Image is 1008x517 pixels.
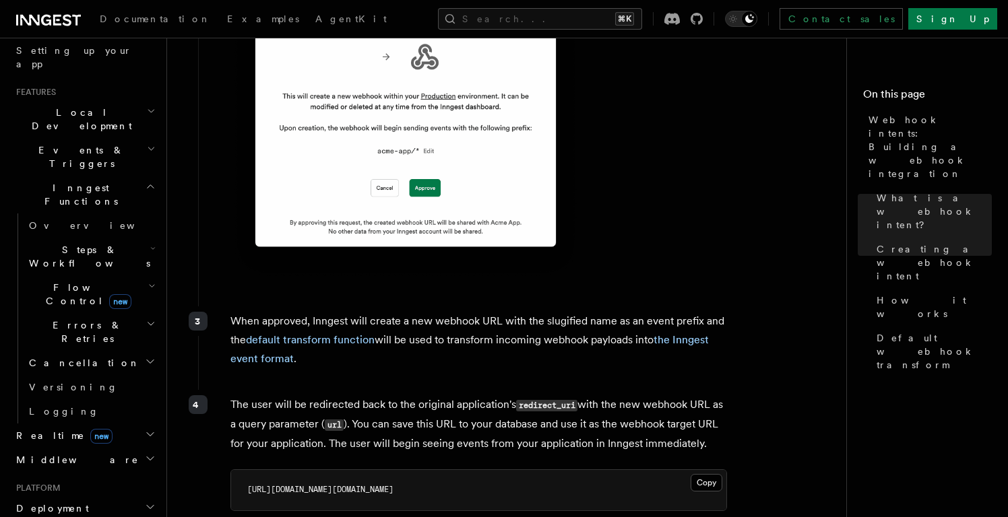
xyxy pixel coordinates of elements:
span: Local Development [11,106,147,133]
a: Overview [24,213,158,238]
button: Middleware [11,448,158,472]
button: Local Development [11,100,158,138]
code: redirect_uri [516,400,577,411]
button: Toggle dark mode [725,11,757,27]
button: Search...⌘K [438,8,642,30]
button: Errors & Retries [24,313,158,351]
a: AgentKit [307,4,395,36]
a: Contact sales [780,8,903,30]
span: Flow Control [24,281,148,308]
a: Logging [24,399,158,423]
span: Setting up your app [16,45,132,69]
code: [URL][DOMAIN_NAME][DOMAIN_NAME] [247,485,393,494]
span: Creating a webhook intent [877,242,992,283]
a: Documentation [92,4,219,36]
button: Flow Controlnew [24,275,158,313]
a: Examples [219,4,307,36]
span: Overview [29,220,168,231]
span: new [90,429,113,444]
span: Documentation [100,13,211,24]
span: new [109,294,131,309]
span: Cancellation [24,356,140,370]
a: Versioning [24,375,158,399]
span: What is a webhook intent? [877,191,992,232]
a: Setting up your app [11,38,158,76]
span: Default webhook transform [877,331,992,372]
p: The user will be redirected back to the original application's with the new webhook URL as a quer... [230,395,727,453]
span: AgentKit [315,13,387,24]
a: Creating a webhook intent [871,237,992,288]
span: How it works [877,294,992,320]
span: Deployment [11,502,89,515]
div: 4 [189,395,208,414]
span: Platform [11,483,61,493]
kbd: ⌘K [615,12,634,26]
p: When approved, Inngest will create a new webhook URL with the slugified name as an event prefix a... [230,312,727,368]
span: Webhook intents: Building a webhook integration [869,113,992,180]
a: Default webhook transform [871,326,992,377]
span: Versioning [29,382,118,392]
span: Realtime [11,429,113,442]
button: Events & Triggers [11,138,158,176]
div: 3 [189,312,208,331]
span: Features [11,87,56,98]
code: url [325,419,344,431]
span: Examples [227,13,299,24]
button: Steps & Workflows [24,238,158,275]
span: Steps & Workflows [24,243,150,270]
button: Inngest Functions [11,176,158,213]
span: Errors & Retries [24,318,146,345]
a: What is a webhook intent? [871,186,992,237]
h4: On this page [863,86,992,108]
div: Inngest Functions [11,213,158,423]
a: Sign Up [908,8,997,30]
span: Logging [29,406,99,417]
a: Webhook intents: Building a webhook integration [863,108,992,186]
span: Events & Triggers [11,143,147,170]
button: Copy [691,474,722,491]
span: Inngest Functions [11,181,146,208]
button: Cancellation [24,351,158,375]
span: Middleware [11,453,139,467]
a: How it works [871,288,992,326]
button: Realtimenew [11,423,158,448]
a: default transform function [246,333,375,346]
